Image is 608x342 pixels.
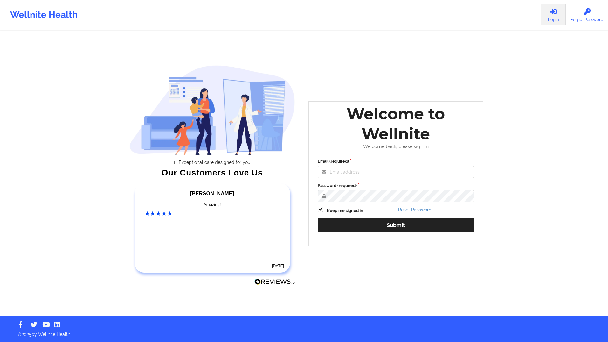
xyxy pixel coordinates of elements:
p: © 2025 by Wellnite Health [13,327,595,338]
label: Email (required) [318,158,474,165]
img: Reviews.io Logo [254,279,295,285]
img: wellnite-auth-hero_200.c722682e.png [129,65,295,155]
div: Our Customers Love Us [129,169,295,176]
span: [PERSON_NAME] [190,191,234,196]
li: Exceptional care designed for you. [135,160,295,165]
div: Amazing! [145,202,280,208]
a: Forgot Password [566,4,608,25]
a: Reviews.io Logo [254,279,295,287]
label: Keep me signed in [327,208,363,214]
input: Email address [318,166,474,178]
a: Reset Password [398,207,432,212]
time: [DATE] [272,264,284,268]
div: Welcome back, please sign in [313,144,479,149]
label: Password (required) [318,182,474,189]
div: Welcome to Wellnite [313,104,479,144]
a: Login [541,4,566,25]
button: Submit [318,218,474,232]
